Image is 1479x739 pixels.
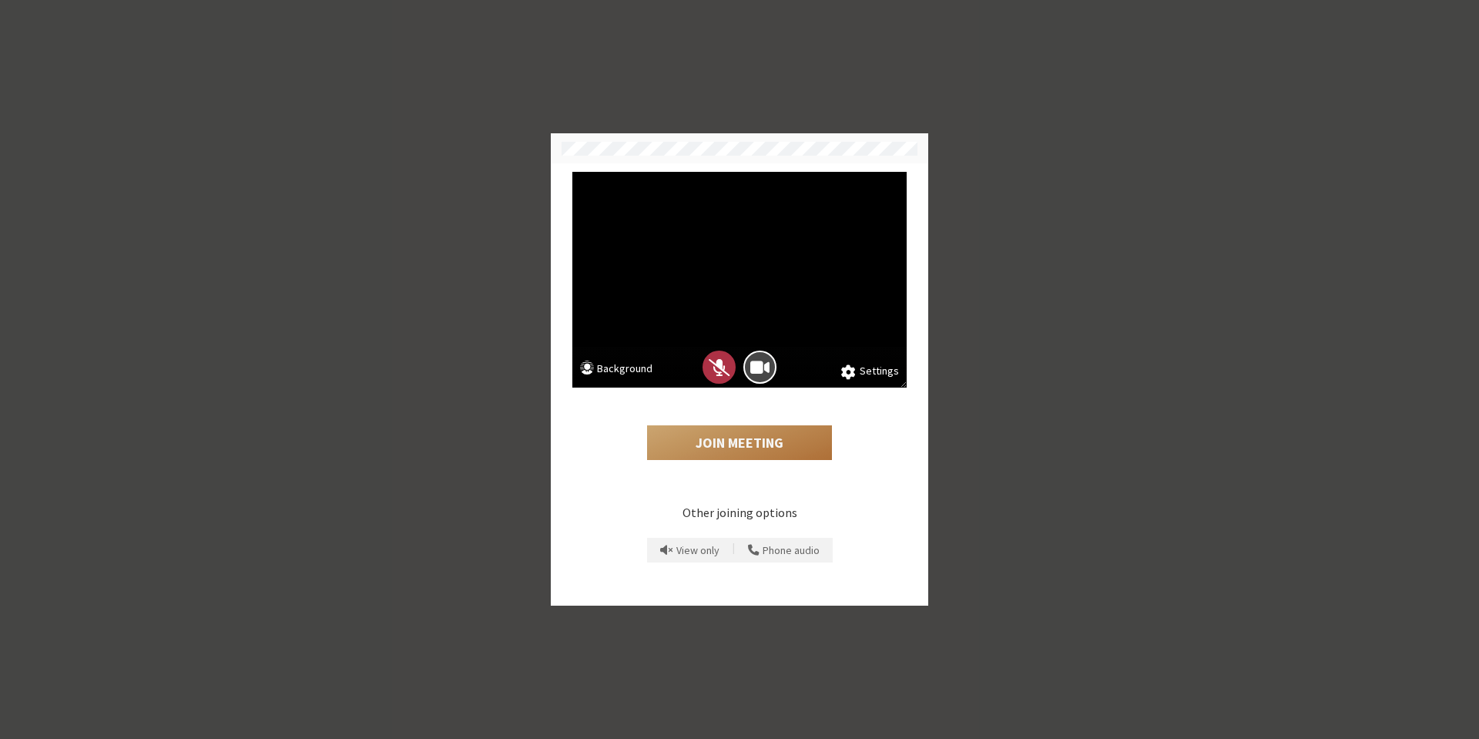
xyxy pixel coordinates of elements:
[647,425,832,461] button: Join Meeting
[763,545,820,556] span: Phone audio
[841,363,899,380] button: Settings
[655,538,725,563] button: Prevent echo when there is already an active mic and speaker in the room.
[572,503,907,522] p: Other joining options
[743,538,825,563] button: Use your phone for mic and speaker while you view the meeting on this device.
[733,540,735,560] span: |
[703,351,736,384] button: Mic is off
[580,361,652,380] button: Background
[676,545,719,556] span: View only
[743,351,776,384] button: Camera is on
